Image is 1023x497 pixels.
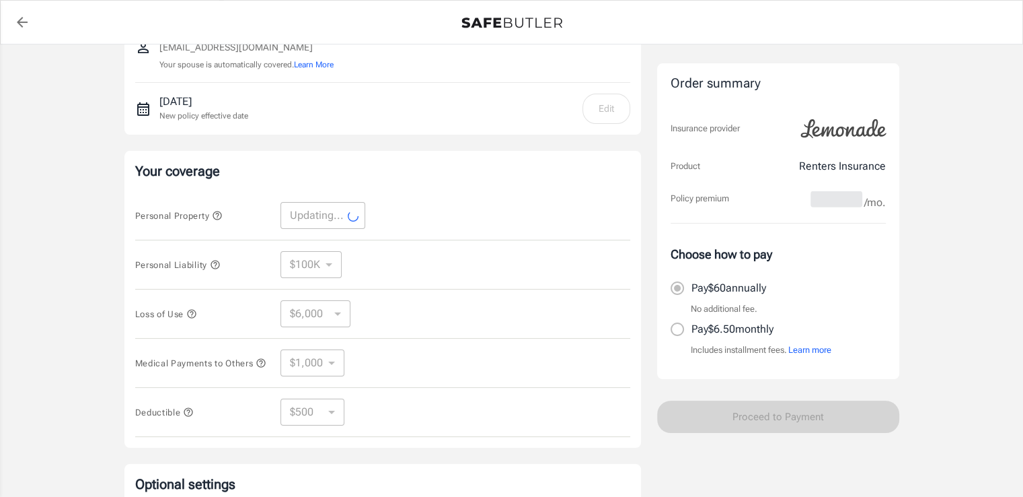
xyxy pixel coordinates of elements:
[159,94,248,110] p: [DATE]
[671,74,886,94] div: Order summary
[691,321,773,337] p: Pay $6.50 monthly
[135,475,630,494] p: Optional settings
[799,158,886,174] p: Renters Insurance
[9,9,36,36] a: back to quotes
[864,193,886,212] span: /mo.
[691,302,757,316] p: No additional fee.
[135,404,194,420] button: Deductible
[159,40,334,55] p: [EMAIL_ADDRESS][DOMAIN_NAME]
[691,343,831,357] p: Includes installment fees.
[671,192,729,205] p: Policy premium
[793,110,894,147] img: Lemonade
[159,110,248,122] p: New policy effective date
[461,18,562,28] img: Back to quotes
[135,358,267,368] span: Medical Payments to Others
[159,59,334,71] p: Your spouse is automatically covered.
[294,59,334,71] button: Learn More
[135,257,221,273] button: Personal Liability
[788,343,831,357] button: Learn more
[135,355,267,371] button: Medical Payments to Others
[135,101,151,117] svg: New policy start date
[691,280,766,296] p: Pay $60 annually
[671,122,740,135] p: Insurance provider
[671,245,886,263] p: Choose how to pay
[135,207,223,224] button: Personal Property
[135,260,221,270] span: Personal Liability
[135,407,194,418] span: Deductible
[135,306,197,322] button: Loss of Use
[135,211,223,221] span: Personal Property
[135,309,197,319] span: Loss of Use
[135,40,151,56] svg: Insured person
[671,160,700,173] p: Product
[135,162,630,180] p: Your coverage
